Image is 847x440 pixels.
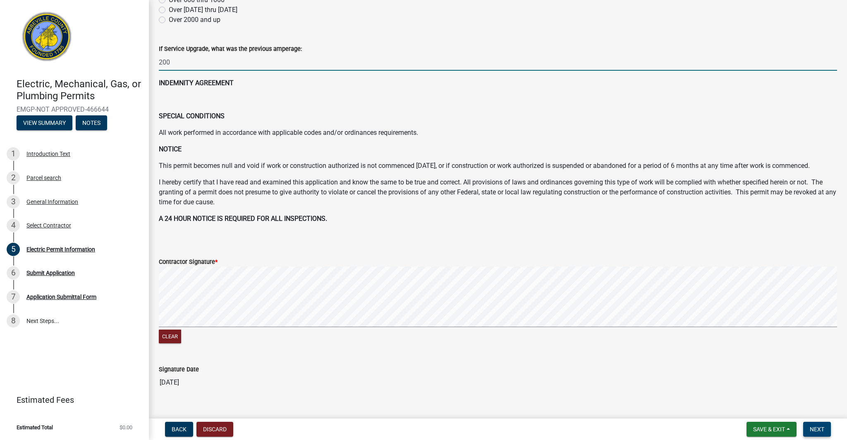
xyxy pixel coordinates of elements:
[196,422,233,437] button: Discard
[17,120,72,127] wm-modal-confirm: Summary
[159,177,837,207] p: I hereby certify that I have read and examined this application and know the same to be true and ...
[17,115,72,130] button: View Summary
[159,112,225,120] strong: SPECIAL CONDITIONS
[17,105,132,113] span: EMGP-NOT APPROVED-466644
[159,46,302,52] label: If Service Upgrade, what was the previous amperage:
[7,392,136,408] a: Estimated Fees
[7,219,20,232] div: 4
[26,270,75,276] div: Submit Application
[17,9,77,69] img: Abbeville County, South Carolina
[26,222,71,228] div: Select Contractor
[159,367,199,373] label: Signature Date
[172,426,187,433] span: Back
[26,294,96,300] div: Application Submittal Form
[120,425,132,430] span: $0.00
[17,78,142,102] h4: Electric, Mechanical, Gas, or Plumbing Permits
[753,426,785,433] span: Save & Exit
[169,5,237,15] label: Over [DATE] thru [DATE]
[803,422,831,437] button: Next
[76,115,107,130] button: Notes
[169,15,220,25] label: Over 2000 and up
[159,215,327,222] strong: A 24 HOUR NOTICE IS REQUIRED FOR ALL INSPECTIONS.
[7,147,20,160] div: 1
[159,79,234,87] strong: INDEMNITY AGREEMENT
[165,422,193,437] button: Back
[7,243,20,256] div: 5
[159,259,218,265] label: Contractor Signature
[810,426,824,433] span: Next
[26,151,70,157] div: Introduction Text
[159,330,181,343] button: Clear
[7,314,20,328] div: 8
[7,171,20,184] div: 2
[7,290,20,304] div: 7
[7,266,20,280] div: 6
[17,425,53,430] span: Estimated Total
[747,422,797,437] button: Save & Exit
[159,128,837,138] p: All work performed in accordance with applicable codes and/or ordinances requirements.
[26,199,78,205] div: General Information
[159,145,182,153] strong: NOTICE
[159,161,837,171] p: This permit becomes null and void if work or construction authorized is not commenced [DATE], or ...
[76,120,107,127] wm-modal-confirm: Notes
[26,175,61,181] div: Parcel search
[26,246,95,252] div: Electric Permit Information
[7,195,20,208] div: 3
